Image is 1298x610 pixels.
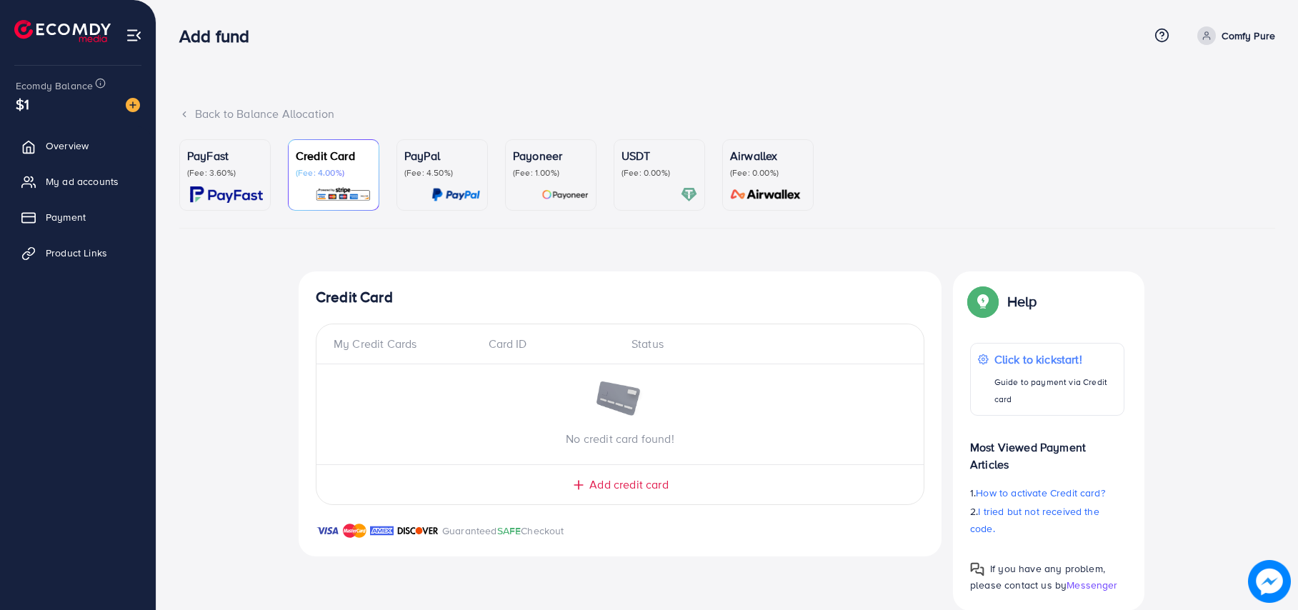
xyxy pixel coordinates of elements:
[497,524,521,538] span: SAFE
[541,186,589,203] img: card
[513,147,589,164] p: Payoneer
[404,147,480,164] p: PayPal
[370,522,394,539] img: brand
[343,522,366,539] img: brand
[1067,578,1117,592] span: Messenger
[46,210,86,224] span: Payment
[397,522,439,539] img: brand
[316,522,339,539] img: brand
[970,484,1124,501] p: 1.
[46,139,89,153] span: Overview
[621,147,697,164] p: USDT
[681,186,697,203] img: card
[970,562,984,576] img: Popup guide
[315,186,371,203] img: card
[46,174,119,189] span: My ad accounts
[187,147,263,164] p: PayFast
[126,98,140,112] img: image
[190,186,263,203] img: card
[970,427,1124,473] p: Most Viewed Payment Articles
[595,381,645,419] img: image
[316,430,924,447] p: No credit card found!
[11,131,145,160] a: Overview
[1192,26,1275,45] a: Comfy Pure
[620,336,907,352] div: Status
[404,167,480,179] p: (Fee: 4.50%)
[994,374,1117,408] p: Guide to payment via Credit card
[970,504,1099,536] span: I tried but not received the code.
[970,503,1124,537] p: 2.
[14,20,111,42] img: logo
[179,106,1275,122] div: Back to Balance Allocation
[477,336,621,352] div: Card ID
[296,167,371,179] p: (Fee: 4.00%)
[1248,560,1291,603] img: image
[179,26,261,46] h3: Add fund
[187,167,263,179] p: (Fee: 3.60%)
[11,203,145,231] a: Payment
[970,561,1105,592] span: If you have any problem, please contact us by
[976,486,1104,500] span: How to activate Credit card?
[16,94,29,114] span: $1
[11,239,145,267] a: Product Links
[726,186,806,203] img: card
[1007,293,1037,310] p: Help
[431,186,480,203] img: card
[730,147,806,164] p: Airwallex
[442,522,564,539] p: Guaranteed Checkout
[730,167,806,179] p: (Fee: 0.00%)
[316,289,924,306] h4: Credit Card
[970,289,996,314] img: Popup guide
[16,79,93,93] span: Ecomdy Balance
[994,351,1117,368] p: Click to kickstart!
[589,476,668,493] span: Add credit card
[1222,27,1275,44] p: Comfy Pure
[11,167,145,196] a: My ad accounts
[296,147,371,164] p: Credit Card
[46,246,107,260] span: Product Links
[621,167,697,179] p: (Fee: 0.00%)
[334,336,477,352] div: My Credit Cards
[126,27,142,44] img: menu
[513,167,589,179] p: (Fee: 1.00%)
